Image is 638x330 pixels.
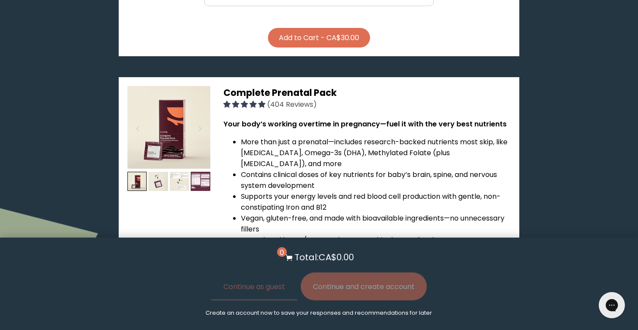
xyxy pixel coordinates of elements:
[594,289,629,321] iframe: Gorgias live chat messenger
[301,272,427,300] button: Continue and create account
[211,272,297,300] button: Continue as guest
[295,251,354,264] p: Total: CA$0.00
[127,172,147,191] img: thumbnail image
[223,86,337,99] span: Complete Prenatal Pack
[241,191,511,213] li: Supports your energy levels and red blood cell production with gentle, non-constipating Iron and B12
[206,309,432,317] p: Create an account now to save your responses and recommendations for later
[170,172,189,191] img: thumbnail image
[223,119,507,129] strong: Your body’s working overtime in pregnancy—fuel it with the very best nutrients
[241,136,511,169] li: More than just a prenatal—includes research-backed nutrients most skip, like [MEDICAL_DATA], Omeg...
[241,169,511,191] li: Contains clinical doses of key nutrients for baby’s brain, spine, and nervous system development
[268,28,370,48] button: Add to Cart - CA$30.00
[127,86,210,169] img: thumbnail image
[191,172,210,191] img: thumbnail image
[241,235,511,256] li: Formulated by OB/GYNs and naturopathic doctors for the most comprehensive pregnancy support (for ...
[267,99,317,109] span: (404 Reviews)
[277,247,287,257] span: 0
[241,213,511,235] li: Vegan, gluten-free, and made with bioavailable ingredients—no unnecessary fillers
[148,172,168,191] img: thumbnail image
[223,99,267,109] span: 4.91 stars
